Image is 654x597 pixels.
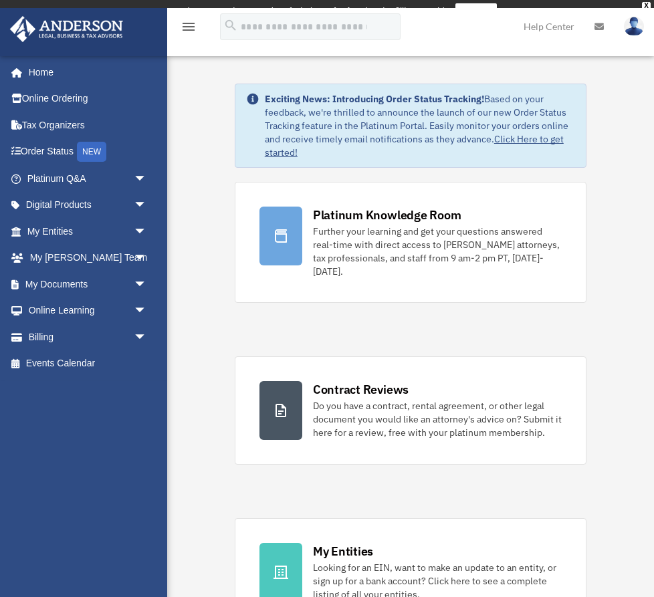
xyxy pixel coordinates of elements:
[313,207,461,223] div: Platinum Knowledge Room
[134,271,160,298] span: arrow_drop_down
[6,16,127,42] img: Anderson Advisors Platinum Portal
[9,138,167,166] a: Order StatusNEW
[624,17,644,36] img: User Pic
[77,142,106,162] div: NEW
[313,225,562,278] div: Further your learning and get your questions answered real-time with direct access to [PERSON_NAM...
[9,297,167,324] a: Online Learningarrow_drop_down
[9,271,167,297] a: My Documentsarrow_drop_down
[9,112,167,138] a: Tax Organizers
[134,245,160,272] span: arrow_drop_down
[642,2,651,10] div: close
[157,3,449,19] div: Get a chance to win 6 months of Platinum for free just by filling out this
[9,192,167,219] a: Digital Productsarrow_drop_down
[313,399,562,439] div: Do you have a contract, rental agreement, or other legal document you would like an attorney's ad...
[313,381,409,398] div: Contract Reviews
[223,18,238,33] i: search
[9,350,167,377] a: Events Calendar
[9,218,167,245] a: My Entitiesarrow_drop_down
[134,218,160,245] span: arrow_drop_down
[9,324,167,350] a: Billingarrow_drop_down
[9,59,160,86] a: Home
[9,86,167,112] a: Online Ordering
[134,165,160,193] span: arrow_drop_down
[265,93,484,105] strong: Exciting News: Introducing Order Status Tracking!
[235,356,586,465] a: Contract Reviews Do you have a contract, rental agreement, or other legal document you would like...
[235,182,586,303] a: Platinum Knowledge Room Further your learning and get your questions answered real-time with dire...
[313,543,373,560] div: My Entities
[455,3,497,19] a: survey
[134,324,160,351] span: arrow_drop_down
[134,192,160,219] span: arrow_drop_down
[9,245,167,271] a: My [PERSON_NAME] Teamarrow_drop_down
[265,133,564,158] a: Click Here to get started!
[265,92,575,159] div: Based on your feedback, we're thrilled to announce the launch of our new Order Status Tracking fe...
[9,165,167,192] a: Platinum Q&Aarrow_drop_down
[181,23,197,35] a: menu
[181,19,197,35] i: menu
[134,297,160,325] span: arrow_drop_down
